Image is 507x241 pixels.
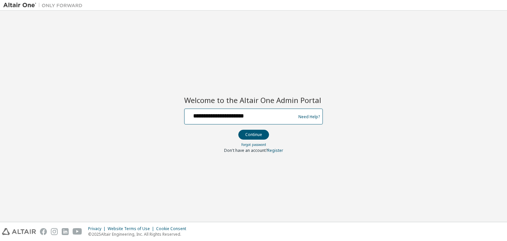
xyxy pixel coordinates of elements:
[51,228,58,235] img: instagram.svg
[88,226,108,231] div: Privacy
[241,142,266,147] a: Forgot password
[108,226,156,231] div: Website Terms of Use
[224,148,267,153] span: Don't have an account?
[267,148,283,153] a: Register
[88,231,190,237] p: © 2025 Altair Engineering, Inc. All Rights Reserved.
[238,130,269,140] button: Continue
[40,228,47,235] img: facebook.svg
[184,95,323,105] h2: Welcome to the Altair One Admin Portal
[156,226,190,231] div: Cookie Consent
[62,228,69,235] img: linkedin.svg
[3,2,86,9] img: Altair One
[2,228,36,235] img: altair_logo.svg
[73,228,82,235] img: youtube.svg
